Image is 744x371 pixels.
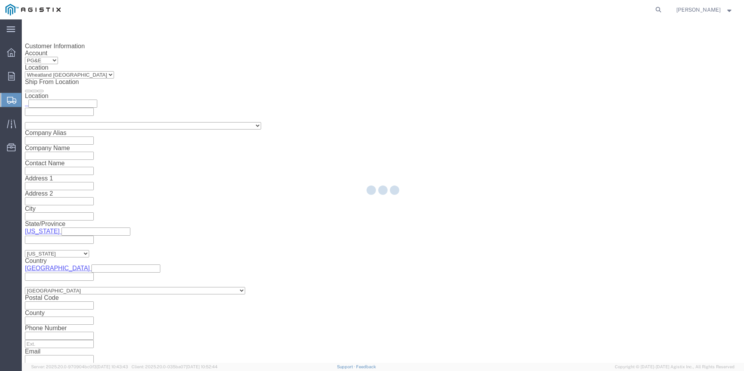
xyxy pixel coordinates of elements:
[132,364,218,369] span: Client: 2025.20.0-035ba07
[186,364,218,369] span: [DATE] 10:52:44
[337,364,356,369] a: Support
[5,4,61,16] img: logo
[615,364,735,370] span: Copyright © [DATE]-[DATE] Agistix Inc., All Rights Reserved
[676,5,721,14] span: Rick Judd
[676,5,733,14] button: [PERSON_NAME]
[31,364,128,369] span: Server: 2025.20.0-970904bc0f3
[356,364,376,369] a: Feedback
[97,364,128,369] span: [DATE] 10:43:43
